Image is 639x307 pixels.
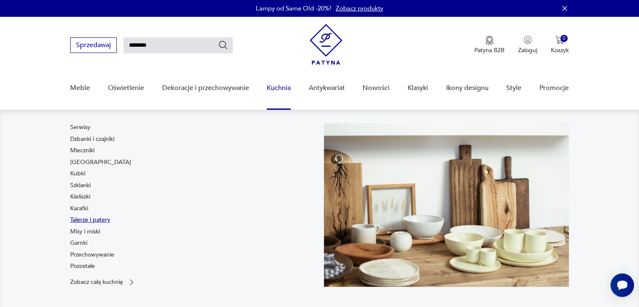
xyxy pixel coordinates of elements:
[551,36,569,54] button: 0Koszyk
[310,24,342,65] img: Patyna - sklep z meblami i dekoracjami vintage
[70,158,131,167] a: [GEOGRAPHIC_DATA]
[474,36,505,54] button: Patyna B2B
[408,72,428,104] a: Klasyki
[70,216,110,224] a: Talerze i patery
[70,37,117,53] button: Sprzedawaj
[518,46,537,54] p: Zaloguj
[555,36,564,44] img: Ikona koszyka
[108,72,144,104] a: Oświetlenie
[446,72,488,104] a: Ikony designu
[539,72,569,104] a: Promocje
[162,72,249,104] a: Dekoracje i przechowywanie
[485,36,494,45] img: Ikona medalu
[336,4,383,13] a: Zobacz produkty
[70,169,85,178] a: Kubki
[523,36,532,44] img: Ikonka użytkownika
[551,46,569,54] p: Koszyk
[506,72,521,104] a: Style
[324,123,569,287] img: b2f6bfe4a34d2e674d92badc23dc4074.jpg
[474,46,505,54] p: Patyna B2B
[70,181,91,190] a: Szklanki
[70,278,136,286] a: Zobacz całą kuchnię
[256,4,331,13] p: Lampy od Same Old -20%!
[267,72,291,104] a: Kuchnia
[70,204,88,213] a: Karafki
[70,239,87,247] a: Garnki
[363,72,389,104] a: Nowości
[474,36,505,54] a: Ikona medaluPatyna B2B
[518,36,537,54] button: Zaloguj
[70,262,95,270] a: Pozostałe
[70,72,90,104] a: Meble
[610,273,634,297] iframe: Smartsupp widget button
[70,251,114,259] a: Przechowywanie
[70,43,117,49] a: Sprzedawaj
[70,123,90,132] a: Serwisy
[70,228,100,236] a: Misy i miski
[70,279,123,285] p: Zobacz całą kuchnię
[309,72,345,104] a: Antykwariat
[70,135,114,143] a: Dzbanki i czajniki
[218,40,228,50] button: Szukaj
[560,35,568,42] div: 0
[70,146,95,155] a: Mleczniki
[70,193,90,201] a: Kieliszki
